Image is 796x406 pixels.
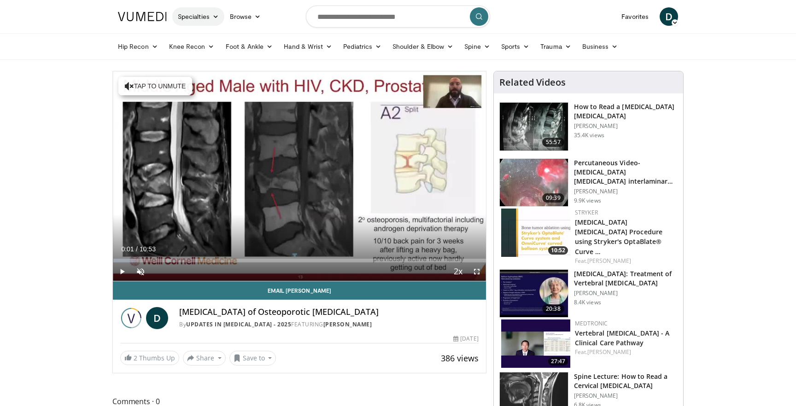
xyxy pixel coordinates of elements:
a: [PERSON_NAME] [587,257,631,265]
a: Vertebral [MEDICAL_DATA] - A Clinical Care Pathway [575,329,670,347]
button: Tap to unmute [118,77,192,95]
a: Updates in [MEDICAL_DATA] - 2025 [186,320,291,328]
a: Foot & Ankle [220,37,279,56]
input: Search topics, interventions [306,6,490,28]
a: [MEDICAL_DATA] [MEDICAL_DATA] Procedure using Stryker's OptaBlate® Curve … [575,218,662,255]
span: 0:01 [121,245,134,253]
a: Stryker [575,209,598,216]
div: [DATE] [453,335,478,343]
a: Browse [224,7,267,26]
a: 2 Thumbs Up [120,351,179,365]
a: Trauma [535,37,577,56]
p: [PERSON_NAME] [574,290,678,297]
span: 2 [134,354,137,362]
div: Progress Bar [113,259,486,262]
a: 55:57 How to Read a [MEDICAL_DATA] [MEDICAL_DATA] [PERSON_NAME] 35.4K views [499,102,678,151]
a: Favorites [616,7,654,26]
p: [PERSON_NAME] [574,122,678,130]
div: Feat. [575,257,676,265]
img: Updates in Interventional Radiology - 2025 [120,307,142,329]
p: [PERSON_NAME] [574,392,678,400]
p: 9.9K views [574,197,601,204]
div: By FEATURING [179,320,479,329]
img: 0cae8376-61df-4d0e-94d1-d9dddb55642e.150x105_q85_crop-smart_upscale.jpg [500,270,568,318]
a: Hip Recon [112,37,164,56]
img: VuMedi Logo [118,12,167,21]
h4: [MEDICAL_DATA] of Osteoporotic [MEDICAL_DATA] [179,307,479,317]
a: 10:52 [501,209,570,257]
a: Knee Recon [164,37,220,56]
button: Play [113,262,131,281]
a: [PERSON_NAME] [323,320,372,328]
span: 20:38 [542,304,564,313]
a: Shoulder & Elbow [387,37,459,56]
a: D [146,307,168,329]
img: 8fac1a79-a78b-4966-a978-874ddf9a9948.150x105_q85_crop-smart_upscale.jpg [500,159,568,207]
p: 35.4K views [574,132,604,139]
img: 07f3d5e8-2184-4f98-b1ac-8a3f7f06b6b9.150x105_q85_crop-smart_upscale.jpg [501,319,570,368]
div: Feat. [575,348,676,356]
span: 10:52 [548,246,568,255]
h3: [MEDICAL_DATA]: Treatment of Vertebral [MEDICAL_DATA] [574,269,678,288]
h3: Percutaneous Video-[MEDICAL_DATA] [MEDICAL_DATA] interlaminar L5-S1 (PELD) [574,158,678,186]
p: [PERSON_NAME] [574,188,678,195]
span: 55:57 [542,138,564,147]
p: 8.4K views [574,299,601,306]
a: Email [PERSON_NAME] [113,281,486,300]
span: 10:53 [140,245,156,253]
a: Pediatrics [338,37,387,56]
a: 09:39 Percutaneous Video-[MEDICAL_DATA] [MEDICAL_DATA] interlaminar L5-S1 (PELD) [PERSON_NAME] 9.... [499,158,678,207]
button: Save to [229,351,276,365]
video-js: Video Player [113,71,486,281]
h3: Spine Lecture: How to Read a Cervical [MEDICAL_DATA] [574,372,678,390]
a: Specialties [172,7,224,26]
span: 09:39 [542,193,564,203]
a: Spine [459,37,495,56]
img: 0f0d9d51-420c-42d6-ac87-8f76a25ca2f4.150x105_q85_crop-smart_upscale.jpg [501,209,570,257]
button: Share [183,351,226,365]
button: Fullscreen [468,262,486,281]
a: Business [577,37,624,56]
a: 27:47 [501,319,570,368]
a: Hand & Wrist [278,37,338,56]
button: Unmute [131,262,150,281]
h4: Related Videos [499,77,566,88]
h3: How to Read a [MEDICAL_DATA] [MEDICAL_DATA] [574,102,678,121]
span: 27:47 [548,357,568,365]
button: Playback Rate [449,262,468,281]
a: [PERSON_NAME] [587,348,631,356]
span: 386 views [441,353,479,364]
a: D [660,7,678,26]
a: 20:38 [MEDICAL_DATA]: Treatment of Vertebral [MEDICAL_DATA] [PERSON_NAME] 8.4K views [499,269,678,318]
span: / [136,245,138,253]
img: b47c832f-d84e-4c5d-8811-00369440eda2.150x105_q85_crop-smart_upscale.jpg [500,103,568,151]
a: Sports [496,37,535,56]
a: Medtronic [575,319,608,327]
